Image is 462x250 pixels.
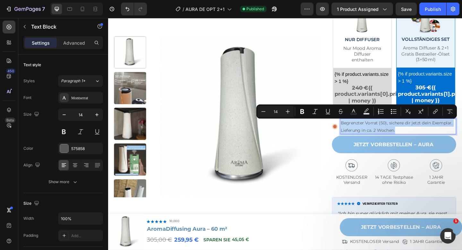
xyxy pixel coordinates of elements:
div: Montserrat [71,95,101,101]
div: Width [23,216,34,221]
div: Show more [48,179,78,185]
img: gempages_558143107544122270-3ff8759c-cbd3-409a-88e8-3e163d77c859.svg [350,154,364,167]
div: Padding [23,233,38,238]
div: Color [23,146,33,151]
span: / [183,6,184,13]
img: AromaDiffusing Aura – 60 m² - AromaDiffusing [6,98,41,133]
div: Rich Text Editor. Editing area: main [252,110,379,127]
div: Add... [71,233,101,239]
p: Text Block [31,23,86,31]
div: Align [23,161,41,170]
img: gempages_558143107544122270-dbd8a844-3f06-4b70-9581-fc7944818e64.svg [304,154,318,167]
span: AURA DE OPT 2+1 [185,6,225,13]
span: Paragraph 1* [61,78,85,84]
div: 45,05 € [134,236,154,246]
s: 240 € [265,73,283,80]
div: 305,00 € [41,235,70,247]
div: Text style [23,62,41,68]
p: JETZT VORBESTELLEN – AURA [275,224,362,232]
button: JETZT Vorbestellen – AURA [244,128,379,147]
p: "Ich bin super glücklich mit meiner Aura, sie passt einfach perfekt in jedes Interieur. Nach nur ... [250,210,373,239]
div: SPAREN SIE [103,236,134,246]
span: Published [246,6,264,12]
p: Aroma Diffuser & 2+1 Gratis Bestseller-Ölset (3×50 ml) [319,30,372,49]
p: KOSTENLOSER Versand [263,240,316,247]
div: Font [23,95,31,101]
h6: {{ product.variants[1].price | money }} [315,73,376,94]
img: AromaDiffusing Aura – 60 m² - AromaDiffusing [6,137,41,172]
h6: {{ product.variants[0].price | money }} [246,73,307,94]
div: 450 [6,68,15,74]
button: Publish [419,3,446,15]
button: Save [396,3,417,15]
div: 575858 [71,146,101,152]
h6: 1 JAHR Garantie [335,170,379,183]
a: JETZT VORBESTELLEN – AURA [252,218,385,237]
div: 259,95 € [71,235,99,247]
span: 1 product assigned [337,6,379,13]
p: 7 [42,5,45,13]
div: Undo/Redo [121,3,147,15]
img: gempages_558143107544122270-06c59f37-dece-4f1a-9a1f-2e5a1cc8412f.png [244,115,250,121]
p: Advanced [63,40,85,46]
h6: Nur diffuser [245,20,308,27]
s: 305 € [335,72,352,79]
img: AromaDiffusing Aura – 60 m² - AromaDiffusing [57,20,232,195]
div: {% if product.variants.size > 1 %} {% endif %} [315,57,376,101]
input: Auto [58,213,103,224]
button: 7 [3,3,48,15]
button: Paragraph 1* [58,75,103,87]
div: JETZT Vorbestellen – AURA [267,135,354,141]
p: Verifizierter Tester [277,200,315,204]
div: {% if product.variants.size > 1 %} {% endif %} [246,58,307,102]
p: Begrenzter Vorrat (50), sichere dir jetzt dein Exemplar. Lieferung in ca. 2 Wochen. [253,110,378,126]
img: AromaDiffusing Aura – 60 m² - AromaDiffusing [6,175,41,210]
div: Size [23,110,40,119]
div: Publish [425,6,441,13]
button: Show more [23,176,103,188]
div: Editor contextual toolbar [256,104,457,119]
p: Nur Mood Aroma Diffuser enthalten [255,30,297,49]
h6: Vollständiges Set [314,20,377,27]
iframe: Design area [108,18,462,250]
button: 1 product assigned [331,3,393,15]
div: Beta [5,118,15,123]
h6: KOSTENLOSER Versand [244,170,287,183]
span: Save [401,6,412,12]
img: gempages_558143107544122270-8448d75a-02ea-4d8f-bc2a-fb23ffadadd6.svg [258,154,272,167]
h6: 14 TAGE Testphase ohne Risiko [289,170,333,183]
div: Styles [23,78,35,84]
p: Settings [32,40,50,46]
div: Size [23,199,40,208]
p: 1 JAHR Garantie [329,240,364,247]
img: AromaDiffusing Aura – 60 m² - AromaDiffusing [6,59,41,94]
iframe: Intercom live chat [440,228,456,244]
h1: AromaDiffusing Aura – 60 m² [41,226,249,234]
span: 1 [453,219,458,224]
img: gempages_558143107544122270-88b59f2a-600a-4b64-9965-15eda3d391f2.webp [249,200,268,204]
